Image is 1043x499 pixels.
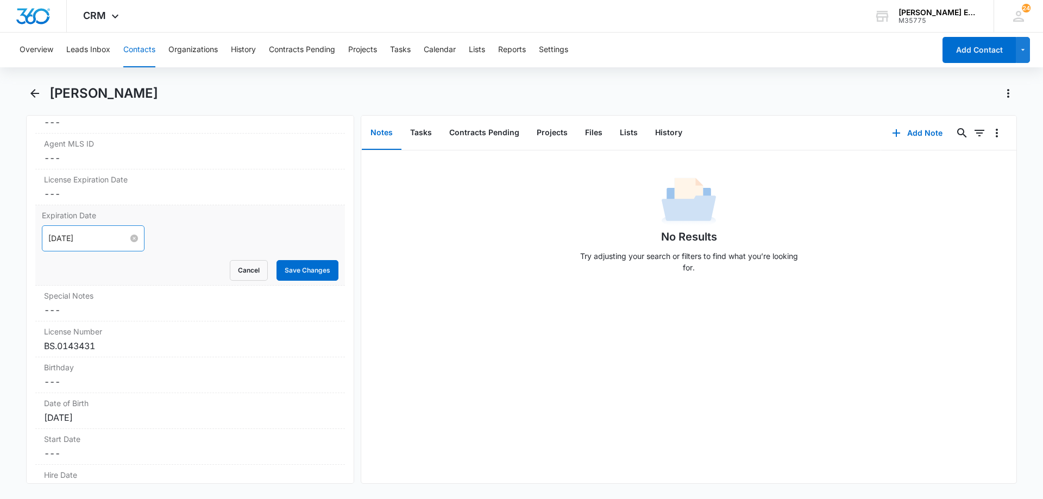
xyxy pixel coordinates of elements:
button: Contracts Pending [269,33,335,67]
dd: --- [44,304,336,317]
button: History [231,33,256,67]
h1: No Results [661,229,717,245]
button: Filters [971,124,988,142]
label: Special Notes [44,290,336,301]
button: Cancel [230,260,268,281]
button: History [646,116,691,150]
span: close-circle [130,235,138,242]
span: CRM [83,10,106,21]
dd: --- [44,151,336,165]
div: [DATE] [44,483,336,496]
button: Notes [362,116,401,150]
div: account name [899,8,978,17]
div: BS.0143431 [44,339,336,352]
button: Back [26,85,43,102]
div: [DATE] [44,411,336,424]
div: Birthday--- [35,357,345,393]
div: License Expiration Date--- [35,169,345,205]
label: Birthday [44,362,336,373]
button: Save Changes [277,260,338,281]
label: Agent MLS ID [44,138,336,149]
span: 24 [1022,4,1031,12]
button: Projects [528,116,576,150]
button: Add Contact [943,37,1016,63]
img: No Data [662,174,716,229]
div: Start Date--- [35,429,345,465]
button: Search... [953,124,971,142]
p: Try adjusting your search or filters to find what you’re looking for. [575,250,803,273]
h1: [PERSON_NAME] [49,85,158,102]
dd: --- [44,116,336,129]
button: Settings [539,33,568,67]
label: Start Date [44,433,336,445]
button: Overflow Menu [988,124,1006,142]
button: Projects [348,33,377,67]
button: Files [576,116,611,150]
div: Agent MLS ID--- [35,134,345,169]
dd: --- [44,375,336,388]
button: Tasks [401,116,441,150]
div: account id [899,17,978,24]
button: Overview [20,33,53,67]
dd: --- [44,447,336,460]
div: Special Notes--- [35,286,345,321]
label: Hire Date [44,469,336,481]
label: License Number [44,326,336,337]
button: Contacts [123,33,155,67]
input: Sep 30, 2025 [48,232,128,244]
button: Reports [498,33,526,67]
button: Leads Inbox [66,33,110,67]
label: Date of Birth [44,397,336,409]
button: Contracts Pending [441,116,528,150]
div: notifications count [1022,4,1031,12]
button: Lists [611,116,646,150]
button: Organizations [168,33,218,67]
label: License Expiration Date [44,174,336,185]
label: Expiration Date [42,210,338,221]
button: Actions [1000,85,1017,102]
div: License NumberBS.0143431 [35,321,345,357]
button: Lists [469,33,485,67]
button: Calendar [424,33,456,67]
div: Date of Birth[DATE] [35,393,345,429]
dd: --- [44,187,336,200]
button: Add Note [881,120,953,146]
button: Tasks [390,33,411,67]
div: Association--- [35,98,345,134]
